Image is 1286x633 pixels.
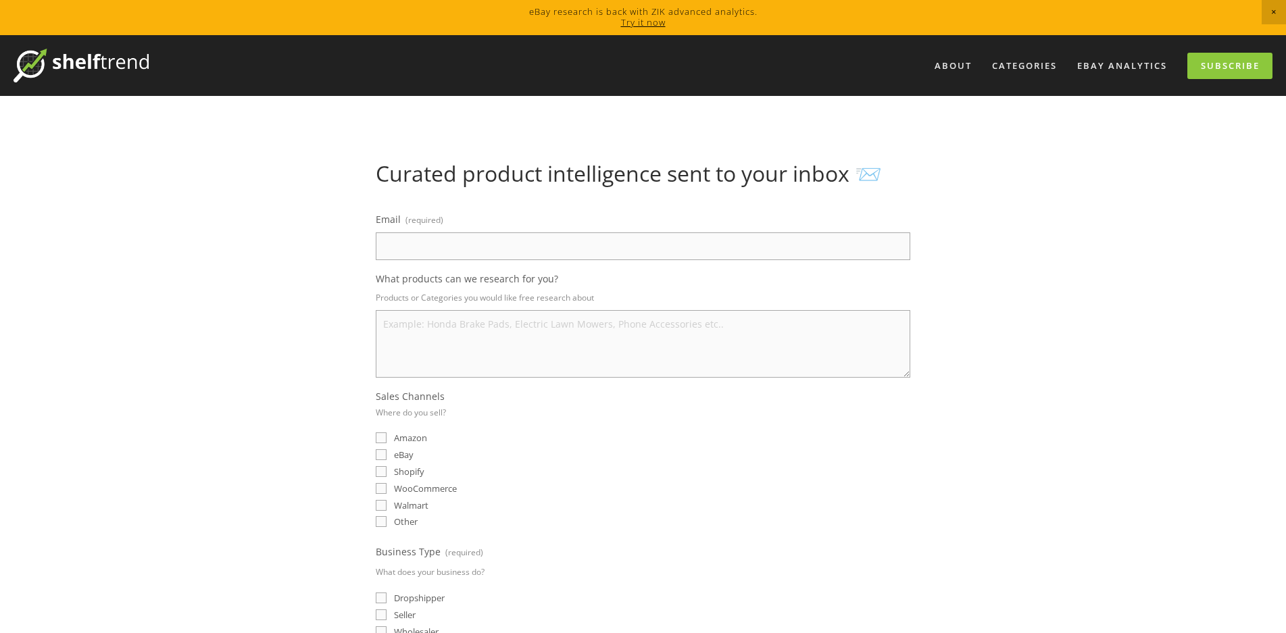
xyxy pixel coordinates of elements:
[394,592,445,604] span: Dropshipper
[1068,55,1176,77] a: eBay Analytics
[394,609,416,621] span: Seller
[394,465,424,478] span: Shopify
[926,55,981,77] a: About
[376,483,387,494] input: WooCommerce
[376,390,445,403] span: Sales Channels
[445,542,483,562] span: (required)
[394,499,428,511] span: Walmart
[394,515,418,528] span: Other
[376,562,485,582] p: What does your business do?
[405,210,443,230] span: (required)
[376,609,387,620] input: Seller
[376,466,387,477] input: Shopify
[983,55,1066,77] div: Categories
[376,161,910,186] h1: Curated product intelligence sent to your inbox 📨
[376,545,441,558] span: Business Type
[376,432,387,443] input: Amazon
[621,16,666,28] a: Try it now
[376,500,387,511] input: Walmart
[376,272,558,285] span: What products can we research for you?
[394,432,427,444] span: Amazon
[1187,53,1272,79] a: Subscribe
[394,482,457,495] span: WooCommerce
[14,49,149,82] img: ShelfTrend
[376,449,387,460] input: eBay
[394,449,414,461] span: eBay
[376,403,446,422] p: Where do you sell?
[376,288,910,307] p: Products or Categories you would like free research about
[376,592,387,603] input: Dropshipper
[376,516,387,527] input: Other
[376,213,401,226] span: Email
